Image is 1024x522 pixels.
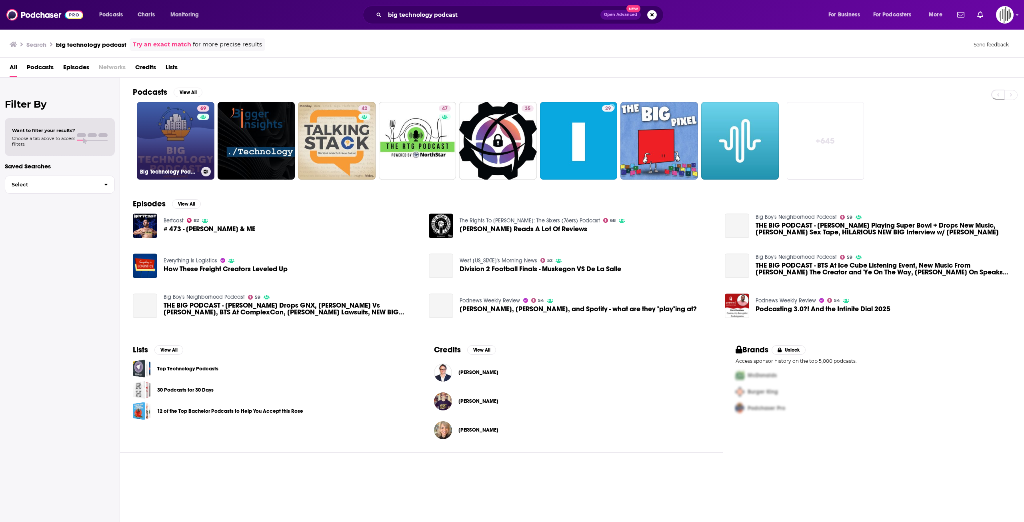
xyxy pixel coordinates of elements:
[434,392,452,410] img: Paul Abbott
[12,128,75,133] span: Want to filter your results?
[133,294,157,318] a: THE BIG PODCAST - Kendrick Lamar Drops GNX, Paul Vs Tyson, BTS At ComplexCon, Drake Lawsuits, NEW...
[847,256,852,259] span: 59
[725,294,749,318] a: Podcasting 3.0?! And the Infinite Dial 2025
[467,345,496,355] button: View All
[140,168,198,175] h3: Big Technology Podcast
[10,61,17,77] span: All
[434,421,452,439] img: Susy Botello
[133,199,166,209] h2: Episodes
[164,257,217,264] a: Everything is Logistics
[133,87,167,97] h2: Podcasts
[133,345,183,355] a: ListsView All
[460,226,587,232] span: [PERSON_NAME] Reads A Lot Of Reviews
[12,136,75,147] span: Choose a tab above to access filters.
[756,262,1011,276] a: THE BIG PODCAST - BTS At Ice Cube Listening Event, New Music From Tyler The Creator and 'Ye On Th...
[439,105,451,112] a: 47
[133,214,157,238] img: # 473 - Whitney Cummings & ME
[63,61,89,77] a: Episodes
[540,258,553,263] a: 52
[748,372,777,379] span: McDonalds
[756,306,890,312] span: Podcasting 3.0?! And the Infinite Dial 2025
[547,259,552,262] span: 52
[187,218,199,223] a: 82
[164,266,288,272] span: How These Freight Creators Leveled Up
[442,105,448,113] span: 47
[166,61,178,77] a: Lists
[362,105,367,113] span: 42
[164,302,419,316] span: THE BIG PODCAST - [PERSON_NAME] Drops GNX, [PERSON_NAME] Vs [PERSON_NAME], BTS At ComplexCon, [PE...
[823,8,870,21] button: open menu
[157,386,214,394] a: 30 Podcasts for 30 Days
[157,364,218,373] a: Top Technology Podcasts
[923,8,952,21] button: open menu
[605,105,611,113] span: 29
[164,226,255,232] a: # 473 - Whitney Cummings & ME
[164,294,245,300] a: Big Boy's Neighborhood Podcast
[132,8,160,21] a: Charts
[602,105,614,112] a: 29
[135,61,156,77] a: Credits
[358,105,370,112] a: 42
[5,98,115,110] h2: Filter By
[197,105,209,112] a: 69
[525,105,530,113] span: 35
[434,364,452,382] img: Taylor Owen
[736,358,1011,364] p: Access sponsor history on the top 5,000 podcasts.
[133,199,201,209] a: EpisodesView All
[840,255,853,260] a: 59
[756,297,816,304] a: Podnews Weekly Review
[459,102,537,180] a: 35
[954,8,968,22] a: Show notifications dropdown
[138,9,155,20] span: Charts
[56,41,126,48] h3: big technology podcast
[26,41,46,48] h3: Search
[133,254,157,278] a: How These Freight Creators Leveled Up
[27,61,54,77] span: Podcasts
[99,9,123,20] span: Podcasts
[538,299,544,302] span: 54
[732,400,748,416] img: Third Pro Logo
[174,88,202,97] button: View All
[971,41,1011,48] button: Send feedback
[133,381,151,399] a: 30 Podcasts for 30 Days
[133,360,151,378] a: Top Technology Podcasts
[756,262,1011,276] span: THE BIG PODCAST - BTS At Ice Cube Listening Event, New Music From [PERSON_NAME] The Creator and '...
[460,226,587,232] a: Spike Reads A Lot Of Reviews
[434,417,710,443] button: Susy BotelloSusy Botello
[458,369,498,376] a: Taylor Owen
[164,302,419,316] a: THE BIG PODCAST - Kendrick Lamar Drops GNX, Paul Vs Tyson, BTS At ComplexCon, Drake Lawsuits, NEW...
[929,9,942,20] span: More
[99,61,126,77] span: Networks
[974,8,986,22] a: Show notifications dropdown
[828,9,860,20] span: For Business
[164,217,184,224] a: Bertcast
[157,407,303,416] a: 12 of the Top Bachelor Podcasts to Help You Accept this Rose
[736,345,769,355] h2: Brands
[434,388,710,414] button: Paul AbbottPaul Abbott
[626,5,641,12] span: New
[732,384,748,400] img: Second Pro Logo
[172,199,201,209] button: View All
[165,8,209,21] button: open menu
[834,299,840,302] span: 54
[996,6,1014,24] img: User Profile
[996,6,1014,24] button: Show profile menu
[756,222,1011,236] a: THE BIG PODCAST - Kendrick Lamar Playing Super Bowl + Drops New Music, Shannon Sharp Sex Tape, HI...
[298,102,376,180] a: 42
[133,402,151,420] a: 12 of the Top Bachelor Podcasts to Help You Accept this Rose
[429,294,453,318] a: Jason Carter, Ruth Fitzsimons, and Spotify - what are they "play"ing at?
[460,306,697,312] a: Jason Carter, Ruth Fitzsimons, and Spotify - what are they "play"ing at?
[460,257,537,264] a: West Michigan's Morning News
[170,9,199,20] span: Monitoring
[248,295,261,300] a: 59
[200,105,206,113] span: 69
[94,8,133,21] button: open menu
[868,8,923,21] button: open menu
[5,162,115,170] p: Saved Searches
